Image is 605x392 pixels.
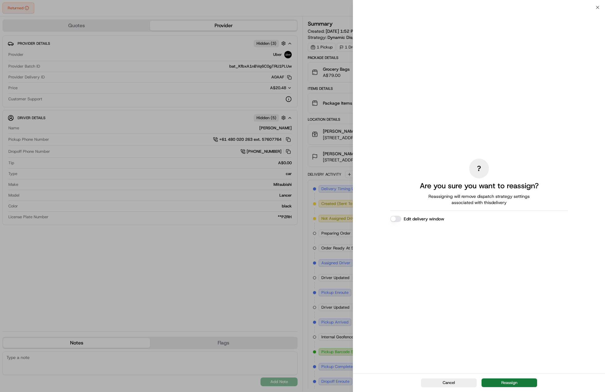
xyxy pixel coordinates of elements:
[482,378,537,387] button: Reassign
[469,159,489,178] div: ?
[420,193,538,206] span: Reassigning will remove dispatch strategy settings associated with this delivery
[420,181,539,191] h2: Are you sure you want to reassign?
[404,216,444,222] label: Edit delivery window
[421,378,477,387] button: Cancel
